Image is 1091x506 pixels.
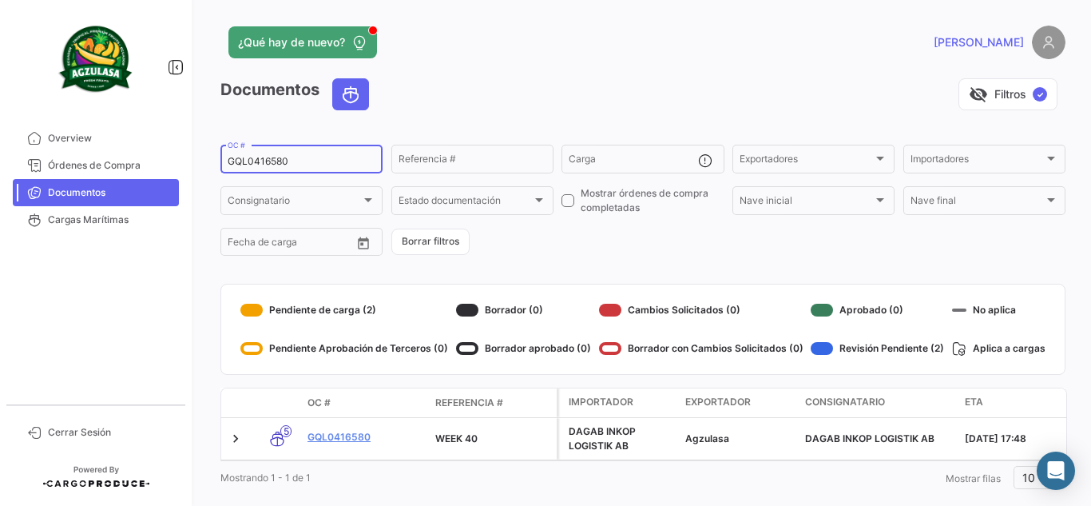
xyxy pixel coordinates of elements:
span: Mostrando 1 - 1 de 1 [220,472,311,484]
datatable-header-cell: OC # [301,389,429,416]
div: Abrir Intercom Messenger [1037,452,1075,490]
button: Borrar filtros [391,229,470,255]
datatable-header-cell: Exportador [679,388,799,417]
datatable-header-cell: Importador [559,388,679,417]
a: GQL0416580 [307,430,423,444]
a: Órdenes de Compra [13,152,179,179]
datatable-header-cell: Modo de Transporte [253,396,301,409]
img: agzulasa-logo.png [56,19,136,99]
input: Desde [228,239,256,250]
div: WEEK 40 [435,432,550,446]
span: Documentos [48,185,173,200]
div: Cambios Solicitados (0) [599,297,803,323]
span: ✓ [1033,87,1047,102]
button: Open calendar [351,231,375,255]
div: Aprobado (0) [811,297,944,323]
a: Documentos [13,179,179,206]
span: Nave final [910,197,1044,209]
div: Borrador con Cambios Solicitados (0) [599,336,803,361]
a: Overview [13,125,179,152]
div: Borrador (0) [456,297,591,323]
div: Aplica a cargas [952,336,1045,361]
div: No aplica [952,297,1045,323]
span: ETA [965,395,983,409]
datatable-header-cell: ETA [958,388,1078,417]
span: Exportador [685,395,751,409]
span: Mostrar órdenes de compra completadas [581,186,724,215]
span: DAGAB INKOP LOGISTIK AB [805,432,934,444]
span: [PERSON_NAME] [934,34,1024,50]
span: Nave inicial [740,197,873,209]
a: Expand/Collapse Row [228,431,244,447]
button: ¿Qué hay de nuevo? [228,26,377,58]
span: Referencia # [435,396,503,410]
span: OC # [307,396,331,410]
button: Ocean [333,79,368,110]
span: Cerrar Sesión [48,425,173,440]
span: Mostrar filas [946,472,1001,484]
span: 10 [1022,471,1035,484]
div: Revisión Pendiente (2) [811,336,944,361]
span: Consignatario [805,395,885,409]
span: Importador [569,395,633,409]
div: [DATE] 17:48 [965,432,1072,446]
div: DAGAB INKOP LOGISTIK AB [569,424,672,453]
datatable-header-cell: Referencia # [429,389,557,416]
span: Exportadores [740,156,873,167]
div: Pendiente de carga (2) [240,297,448,323]
span: Estado documentación [399,197,532,209]
span: Overview [48,131,173,145]
div: Agzulasa [685,432,792,446]
div: Borrador aprobado (0) [456,336,591,361]
span: Importadores [910,156,1044,167]
datatable-header-cell: Consignatario [799,388,958,417]
h3: Documentos [220,78,374,110]
span: Cargas Marítimas [48,213,173,227]
span: Consignatario [228,197,361,209]
span: Órdenes de Compra [48,158,173,173]
a: Cargas Marítimas [13,206,179,233]
span: 5 [280,425,292,437]
span: visibility_off [969,85,988,104]
input: Hasta [268,239,327,250]
span: ¿Qué hay de nuevo? [238,34,345,50]
div: Pendiente Aprobación de Terceros (0) [240,336,448,361]
img: placeholder-user.png [1032,26,1065,59]
button: visibility_offFiltros✓ [958,78,1057,110]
